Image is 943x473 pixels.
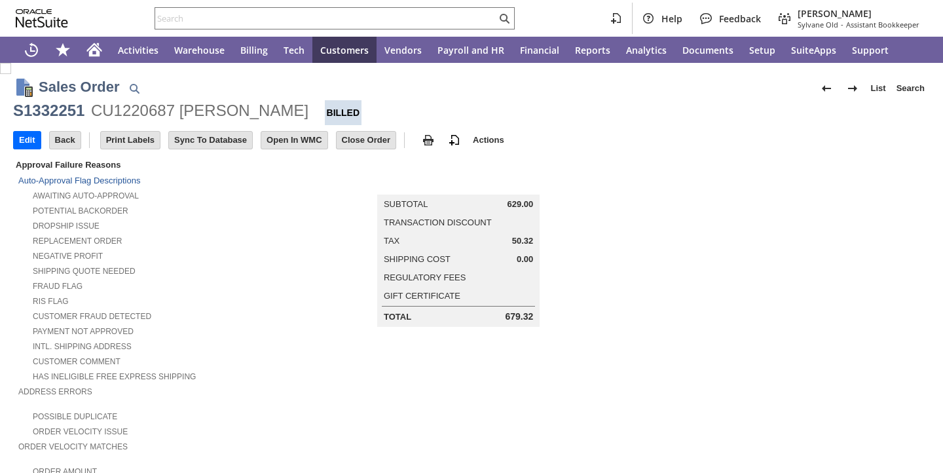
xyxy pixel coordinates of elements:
span: Financial [520,44,559,56]
a: Awaiting Auto-Approval [33,191,139,200]
a: Financial [512,37,567,63]
a: Order Velocity Issue [33,427,128,436]
span: [PERSON_NAME] [798,7,919,20]
a: Fraud Flag [33,282,83,291]
input: Edit [14,132,41,149]
a: Tech [276,37,312,63]
span: Payroll and HR [437,44,504,56]
span: 50.32 [512,236,534,246]
div: Billed [325,100,362,125]
a: Shipping Quote Needed [33,267,136,276]
a: Warehouse [166,37,232,63]
a: Negative Profit [33,252,103,261]
span: Activities [118,44,158,56]
a: SuiteApps [783,37,844,63]
a: RIS flag [33,297,69,306]
span: Warehouse [174,44,225,56]
img: print.svg [420,132,436,148]
span: Feedback [719,12,761,25]
div: S1332251 [13,100,84,121]
span: SuiteApps [791,44,836,56]
a: Dropship Issue [33,221,100,231]
a: Recent Records [16,37,47,63]
a: Total [384,312,411,322]
a: Intl. Shipping Address [33,342,132,351]
a: Tax [384,236,399,246]
a: Transaction Discount [384,218,492,227]
a: Setup [741,37,783,63]
a: Auto-Approval Flag Descriptions [18,176,140,185]
img: Quick Find [126,81,142,96]
span: Analytics [626,44,667,56]
svg: logo [16,9,68,28]
a: Address Errors [18,387,92,396]
img: Next [845,81,860,96]
a: Actions [468,135,509,145]
a: Documents [675,37,741,63]
a: Customers [312,37,377,63]
a: Support [844,37,897,63]
img: Previous [819,81,834,96]
a: Has Ineligible Free Express Shipping [33,372,196,381]
input: Back [50,132,81,149]
a: Billing [232,37,276,63]
a: Search [891,78,930,99]
input: Search [155,10,496,26]
svg: Search [496,10,512,26]
span: Billing [240,44,268,56]
svg: Recent Records [24,42,39,58]
a: Order Velocity Matches [18,442,128,451]
a: Regulatory Fees [384,273,466,282]
div: Approval Failure Reasons [13,157,291,172]
a: Customer Fraud Detected [33,312,151,321]
span: Tech [284,44,305,56]
a: Activities [110,37,166,63]
span: Support [852,44,889,56]
span: 629.00 [507,199,533,210]
span: Assistant Bookkeeper [846,20,919,29]
caption: Summary [377,174,540,195]
a: Shipping Cost [384,254,451,264]
svg: Shortcuts [55,42,71,58]
a: Possible Duplicate [33,412,117,421]
a: Subtotal [384,199,428,209]
span: Sylvane Old [798,20,838,29]
input: Sync To Database [169,132,252,149]
h1: Sales Order [39,76,120,98]
a: Home [79,37,110,63]
input: Print Labels [101,132,160,149]
a: Vendors [377,37,430,63]
div: CU1220687 [PERSON_NAME] [91,100,308,121]
a: Potential Backorder [33,206,128,216]
span: Help [661,12,682,25]
a: Reports [567,37,618,63]
a: Gift Certificate [384,291,460,301]
img: add-record.svg [447,132,462,148]
span: Reports [575,44,610,56]
span: Setup [749,44,775,56]
span: Customers [320,44,369,56]
input: Close Order [337,132,396,149]
input: Open In WMC [261,132,327,149]
a: List [866,78,891,99]
span: 679.32 [505,311,533,322]
span: 0.00 [517,254,533,265]
span: - [841,20,843,29]
a: Payroll and HR [430,37,512,63]
span: Vendors [384,44,422,56]
svg: Home [86,42,102,58]
span: Documents [682,44,733,56]
a: Customer Comment [33,357,120,366]
a: Replacement Order [33,236,122,246]
a: Analytics [618,37,675,63]
a: Payment not approved [33,327,134,336]
div: Shortcuts [47,37,79,63]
